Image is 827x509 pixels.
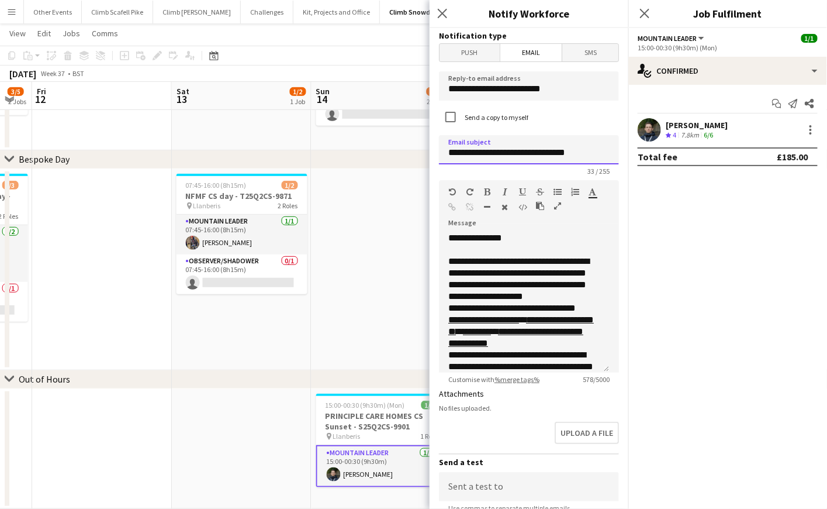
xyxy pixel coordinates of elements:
[2,181,19,190] span: 2/3
[58,26,85,41] a: Jobs
[314,92,330,106] span: 14
[704,130,713,139] app-skills-label: 6/6
[555,422,619,444] button: Upload a file
[439,404,619,412] div: No files uploaded.
[439,30,619,41] h3: Notification type
[5,26,30,41] a: View
[666,120,728,130] div: [PERSON_NAME]
[9,28,26,39] span: View
[290,97,306,106] div: 1 Job
[439,457,619,467] h3: Send a test
[501,187,509,197] button: Italic
[333,432,361,441] span: Llanberis
[430,6,628,21] h3: Notify Workforce
[638,43,818,52] div: 15:00-00:30 (9h30m) (Mon)
[177,86,189,97] span: Sat
[638,151,677,163] div: Total fee
[536,187,544,197] button: Strikethrough
[440,44,500,61] span: Push
[39,69,68,78] span: Week 37
[439,375,549,384] span: Customise with
[777,151,808,163] div: £185.00
[316,86,330,97] span: Sun
[92,28,118,39] span: Comms
[628,57,827,85] div: Confirmed
[82,1,153,23] button: Climb Scafell Pike
[483,187,492,197] button: Bold
[19,153,70,165] div: Bespoke Day
[326,401,405,410] span: 15:00-00:30 (9h30m) (Mon)
[439,388,484,399] label: Attachments
[282,181,298,190] span: 1/2
[518,187,527,197] button: Underline
[177,254,307,294] app-card-role: Observer/Shadower0/107:45-16:00 (8h15m)
[578,167,619,176] span: 33 / 255
[536,201,544,211] button: Paste as plain text
[501,202,509,212] button: Clear Formatting
[153,1,241,23] button: Climb [PERSON_NAME]
[186,181,247,190] span: 07:45-16:00 (8h15m)
[553,187,562,197] button: Unordered List
[175,92,189,106] span: 13
[462,113,528,122] label: Send a copy to myself
[37,28,51,39] span: Edit
[177,215,307,254] app-card-role: Mountain Leader1/107:45-16:00 (8h15m)[PERSON_NAME]
[421,432,438,441] span: 1 Role
[8,97,26,106] div: 2 Jobs
[380,1,448,23] button: Climb Snowdon
[8,87,24,96] span: 3/5
[448,187,456,197] button: Undo
[241,1,293,23] button: Challenges
[427,87,443,96] span: 2/3
[37,86,46,97] span: Fri
[24,1,82,23] button: Other Events
[573,375,619,384] span: 578 / 5000
[177,174,307,294] app-job-card: 07:45-16:00 (8h15m)1/2NFMF CS day - T25Q2CS-9871 Llanberis2 RolesMountain Leader1/107:45-16:00 (8...
[628,6,827,21] h3: Job Fulfilment
[316,411,447,432] h3: PRINCIPLE CARE HOMES CS Sunset - S25Q2CS-9901
[421,401,438,410] span: 1/1
[316,445,447,487] app-card-role: Mountain Leader1/115:00-00:30 (9h30m)[PERSON_NAME]
[193,201,221,210] span: Llanberis
[571,187,579,197] button: Ordered List
[494,375,539,384] a: %merge tags%
[589,187,597,197] button: Text Color
[518,202,527,212] button: HTML Code
[638,34,706,43] button: Mountain Leader
[316,394,447,487] app-job-card: 15:00-00:30 (9h30m) (Mon)1/1PRINCIPLE CARE HOMES CS Sunset - S25Q2CS-9901 Llanberis1 RoleMountain...
[33,26,56,41] a: Edit
[427,97,445,106] div: 2 Jobs
[63,28,80,39] span: Jobs
[466,187,474,197] button: Redo
[290,87,306,96] span: 1/2
[801,34,818,43] span: 1/1
[679,130,701,140] div: 7.8km
[293,1,380,23] button: Kit, Projects and Office
[673,130,676,139] span: 4
[500,44,562,61] span: Email
[35,92,46,106] span: 12
[638,34,697,43] span: Mountain Leader
[177,191,307,201] h3: NFMF CS day - T25Q2CS-9871
[72,69,84,78] div: BST
[19,373,70,385] div: Out of Hours
[278,201,298,210] span: 2 Roles
[87,26,123,41] a: Comms
[9,68,36,80] div: [DATE]
[553,201,562,211] button: Fullscreen
[562,44,618,61] span: SMS
[483,202,492,212] button: Horizontal Line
